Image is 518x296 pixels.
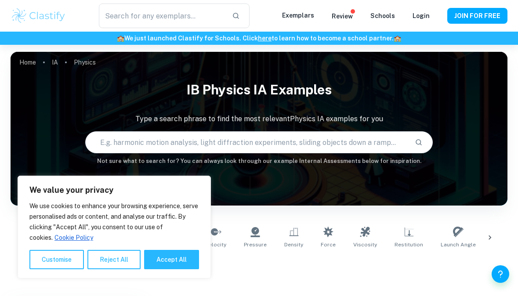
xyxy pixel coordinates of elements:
span: Viscosity [353,241,377,249]
span: 🏫 [394,35,401,42]
span: Restitution [395,241,423,249]
a: Schools [370,12,395,19]
h1: IB Physics IA examples [11,76,507,103]
button: Help and Feedback [492,265,509,283]
a: Login [413,12,430,19]
button: Customise [29,250,84,269]
a: IA [52,56,58,69]
a: here [258,35,272,42]
span: Velocity [206,241,226,249]
h6: Not sure what to search for? You can always look through our example Internal Assessments below f... [11,157,507,166]
p: Review [332,11,353,21]
button: Search [411,135,426,150]
p: Physics [74,58,96,67]
a: Cookie Policy [54,234,94,242]
span: 🏫 [117,35,124,42]
button: Accept All [144,250,199,269]
img: Clastify logo [11,7,66,25]
button: JOIN FOR FREE [447,8,507,24]
span: Density [284,241,303,249]
p: Exemplars [282,11,314,20]
button: Reject All [87,250,141,269]
span: Force [321,241,336,249]
h6: We just launched Clastify for Schools. Click to learn how to become a school partner. [2,33,516,43]
input: E.g. harmonic motion analysis, light diffraction experiments, sliding objects down a ramp... [86,130,408,155]
a: Home [19,56,36,69]
p: We value your privacy [29,185,199,195]
span: Pressure [244,241,267,249]
p: Type a search phrase to find the most relevant Physics IA examples for you [11,114,507,124]
input: Search for any exemplars... [99,4,225,28]
h1: All Physics IA Examples [36,259,483,275]
div: We value your privacy [18,176,211,278]
p: We use cookies to enhance your browsing experience, serve personalised ads or content, and analys... [29,201,199,243]
span: Launch Angle [441,241,476,249]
